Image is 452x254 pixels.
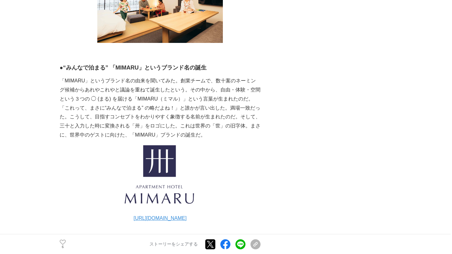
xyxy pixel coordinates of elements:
[60,76,261,140] p: 「MIMARU」というブランド名の由来を聞いてみた。創業チームで、数十案のネーミング候補からあれやこれやと議論を重ねて誕生したという。その中から、自由・体験・空間という３つの ◯ (まる) を届...
[60,63,261,72] h3: ●“みんなで泊まる” 「MIMARU」というブランド名の誕生
[134,215,187,221] a: [URL][DOMAIN_NAME]
[121,140,199,214] img: thumbnail_2322b260-7cb1-11ee-a2c2-6d5f9795e695.png
[149,241,198,247] p: ストーリーをシェアする
[60,246,66,249] p: 6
